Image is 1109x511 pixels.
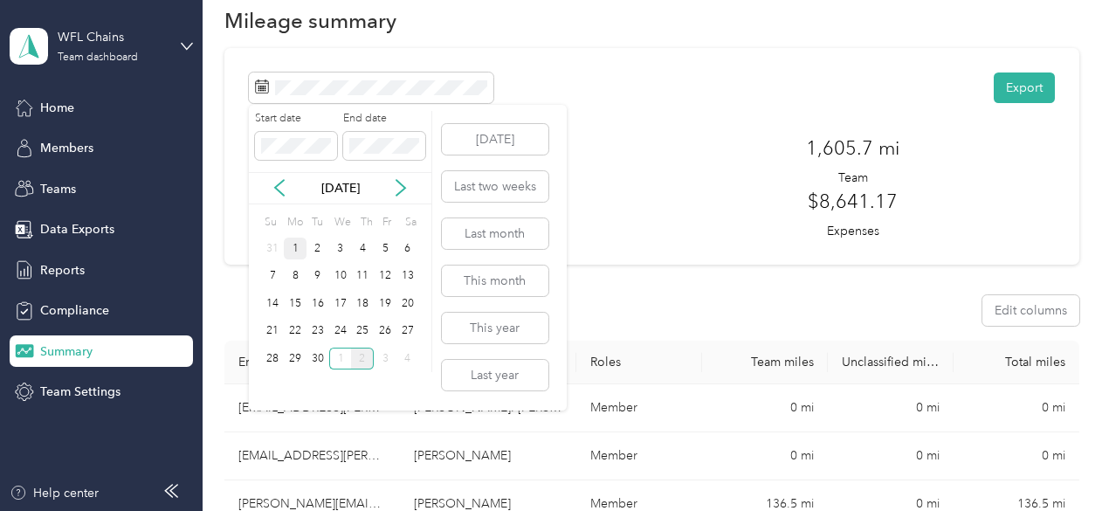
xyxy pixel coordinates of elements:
div: 27 [396,321,419,342]
td: Matthew M. Juaire [400,432,576,480]
div: 11 [351,266,374,287]
span: Team Settings [40,383,121,401]
button: [DATE] [442,124,548,155]
div: Tu [309,211,326,235]
div: 29 [284,348,307,369]
div: 17 [329,293,352,314]
div: Sa [403,211,419,235]
span: Home [40,99,74,117]
h1: Mileage summary [224,11,396,30]
th: Unclassified miles [828,341,954,384]
div: 3 [374,348,396,369]
div: 18 [351,293,374,314]
div: 30 [307,348,329,369]
td: 0 mi [702,384,828,432]
button: Last month [442,218,548,249]
th: Team miles [702,341,828,384]
div: 12 [374,266,396,287]
td: 0 mi [954,432,1079,480]
div: 4 [396,348,419,369]
label: End date [343,111,425,127]
div: 20 [396,293,419,314]
div: 3 [329,238,352,259]
div: 10 [329,266,352,287]
div: 2 [307,238,329,259]
div: 1 [329,348,352,369]
p: [DATE] [304,179,377,197]
button: Last year [442,360,548,390]
p: Expenses [827,222,879,240]
th: Roles [576,341,702,384]
div: 7 [262,266,285,287]
div: 19 [374,293,396,314]
td: 0 mi [954,384,1079,432]
div: 24 [329,321,352,342]
div: 4 [351,238,374,259]
p: Team [838,169,868,187]
td: Member [576,384,702,432]
button: Last two weeks [442,171,548,202]
div: We [332,211,352,235]
div: 6 [396,238,419,259]
h3: 1,605.7 mi [806,134,899,162]
td: matt.juaire@cavbeer.com [224,432,401,480]
div: 28 [262,348,285,369]
div: 2 [351,348,374,369]
div: 8 [284,266,307,287]
button: This month [442,266,548,296]
div: 15 [284,293,307,314]
div: 14 [262,293,285,314]
div: 13 [396,266,419,287]
div: Fr [380,211,396,235]
td: Member [576,432,702,480]
button: This year [442,313,548,343]
iframe: Everlance-gr Chat Button Frame [1011,413,1109,511]
div: 5 [374,238,396,259]
button: Edit columns [982,295,1079,326]
span: Compliance [40,301,109,320]
div: 1 [284,238,307,259]
td: 0 mi [702,432,828,480]
h3: $8,641.17 [808,187,898,216]
div: WFL Chains [58,28,167,46]
div: 23 [307,321,329,342]
label: Start date [255,111,337,127]
div: 26 [374,321,396,342]
span: Members [40,139,93,157]
td: 0 mi [828,432,954,480]
th: Total miles [954,341,1079,384]
div: Th [357,211,374,235]
button: Export [994,73,1055,103]
span: Summary [40,342,93,361]
div: 25 [351,321,374,342]
div: 16 [307,293,329,314]
th: Email [224,341,401,384]
div: 21 [262,321,285,342]
div: Team dashboard [58,52,138,63]
div: 22 [284,321,307,342]
span: Reports [40,261,85,280]
span: Data Exports [40,220,114,238]
div: 9 [307,266,329,287]
div: Su [262,211,279,235]
div: Mo [284,211,303,235]
div: 31 [262,238,285,259]
td: 0 mi [828,384,954,432]
span: Teams [40,180,76,198]
button: Help center [10,484,99,502]
td: kaden.robinson@cavbeer.com [224,384,401,432]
